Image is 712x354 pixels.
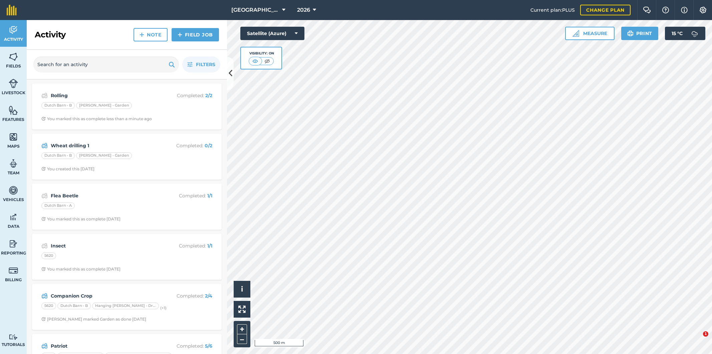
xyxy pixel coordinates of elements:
strong: 0 / 2 [205,143,212,149]
div: You marked this as complete [DATE] [41,267,121,272]
button: Satellite (Azure) [240,27,304,40]
img: svg+xml;base64,PD94bWwgdmVyc2lvbj0iMS4wIiBlbmNvZGluZz0idXRmLTgiPz4KPCEtLSBHZW5lcmF0b3I6IEFkb2JlIE... [9,78,18,88]
strong: Insect [51,242,157,249]
img: svg+xml;base64,PD94bWwgdmVyc2lvbj0iMS4wIiBlbmNvZGluZz0idXRmLTgiPz4KPCEtLSBHZW5lcmF0b3I6IEFkb2JlIE... [41,192,48,200]
span: [GEOGRAPHIC_DATA] [231,6,279,14]
img: svg+xml;base64,PD94bWwgdmVyc2lvbj0iMS4wIiBlbmNvZGluZz0idXRmLTgiPz4KPCEtLSBHZW5lcmF0b3I6IEFkb2JlIE... [41,142,48,150]
p: Completed : [159,92,212,99]
img: Clock with arrow pointing clockwise [41,267,46,271]
img: svg+xml;base64,PHN2ZyB4bWxucz0iaHR0cDovL3d3dy53My5vcmcvMjAwMC9zdmciIHdpZHRoPSIxNyIgaGVpZ2h0PSIxNy... [681,6,688,14]
img: svg+xml;base64,PD94bWwgdmVyc2lvbj0iMS4wIiBlbmNvZGluZz0idXRmLTgiPz4KPCEtLSBHZW5lcmF0b3I6IEFkb2JlIE... [41,242,48,250]
strong: Companion Crop [51,292,157,300]
span: i [241,285,243,293]
strong: 1 / 1 [207,193,212,199]
div: [PERSON_NAME] marked Garden as done [DATE] [41,317,146,322]
p: Completed : [159,292,212,300]
img: svg+xml;base64,PHN2ZyB4bWxucz0iaHR0cDovL3d3dy53My5vcmcvMjAwMC9zdmciIHdpZHRoPSI1MCIgaGVpZ2h0PSI0MC... [263,58,271,64]
img: svg+xml;base64,PD94bWwgdmVyc2lvbj0iMS4wIiBlbmNvZGluZz0idXRmLTgiPz4KPCEtLSBHZW5lcmF0b3I6IEFkb2JlIE... [688,27,701,40]
strong: 2 / 2 [205,93,212,99]
img: Ruler icon [572,30,579,37]
div: You created this [DATE] [41,166,94,172]
h2: Activity [35,29,66,40]
div: [PERSON_NAME] - Garden [76,102,132,109]
small: (+ 1 ) [160,306,167,310]
div: Hanging [PERSON_NAME] - Driveway [92,303,159,309]
span: 1 [703,331,708,337]
img: svg+xml;base64,PHN2ZyB4bWxucz0iaHR0cDovL3d3dy53My5vcmcvMjAwMC9zdmciIHdpZHRoPSI1NiIgaGVpZ2h0PSI2MC... [9,105,18,115]
img: svg+xml;base64,PD94bWwgdmVyc2lvbj0iMS4wIiBlbmNvZGluZz0idXRmLTgiPz4KPCEtLSBHZW5lcmF0b3I6IEFkb2JlIE... [9,212,18,222]
input: Search for an activity [33,56,179,72]
img: A question mark icon [662,7,670,13]
img: svg+xml;base64,PHN2ZyB4bWxucz0iaHR0cDovL3d3dy53My5vcmcvMjAwMC9zdmciIHdpZHRoPSI1MCIgaGVpZ2h0PSI0MC... [251,58,259,64]
img: A cog icon [699,7,707,13]
div: 5620 [41,303,56,309]
div: 5620 [41,252,56,259]
strong: Patriot [51,342,157,350]
a: Change plan [580,5,631,15]
strong: Rolling [51,92,157,99]
img: svg+xml;base64,PHN2ZyB4bWxucz0iaHR0cDovL3d3dy53My5vcmcvMjAwMC9zdmciIHdpZHRoPSIxOSIgaGVpZ2h0PSIyNC... [627,29,634,37]
button: – [237,334,247,344]
img: svg+xml;base64,PD94bWwgdmVyc2lvbj0iMS4wIiBlbmNvZGluZz0idXRmLTgiPz4KPCEtLSBHZW5lcmF0b3I6IEFkb2JlIE... [41,92,48,100]
p: Completed : [159,242,212,249]
img: svg+xml;base64,PHN2ZyB4bWxucz0iaHR0cDovL3d3dy53My5vcmcvMjAwMC9zdmciIHdpZHRoPSI1NiIgaGVpZ2h0PSI2MC... [9,52,18,62]
div: You marked this as complete less than a minute ago [41,116,152,122]
a: Companion CropCompleted: 2/45620Dutch Barn - BHanging [PERSON_NAME] - Driveway(+1)Clock with arro... [36,288,218,326]
div: Visibility: On [249,51,274,56]
div: Dutch Barn - B [41,152,75,159]
img: Clock with arrow pointing clockwise [41,217,46,221]
strong: 5 / 6 [205,343,212,349]
strong: 2 / 4 [205,293,212,299]
a: InsectCompleted: 1/15620Clock with arrow pointing clockwiseYou marked this as complete [DATE] [36,238,218,276]
img: svg+xml;base64,PD94bWwgdmVyc2lvbj0iMS4wIiBlbmNvZGluZz0idXRmLTgiPz4KPCEtLSBHZW5lcmF0b3I6IEFkb2JlIE... [9,185,18,195]
span: 2026 [297,6,310,14]
div: You marked this as complete [DATE] [41,216,121,222]
a: Note [134,28,168,41]
a: Flea BeetleCompleted: 1/1Dutch Barn - AClock with arrow pointing clockwiseYou marked this as comp... [36,188,218,226]
button: Filters [182,56,220,72]
a: Field Job [172,28,219,41]
div: Dutch Barn - B [41,102,75,109]
img: svg+xml;base64,PD94bWwgdmVyc2lvbj0iMS4wIiBlbmNvZGluZz0idXRmLTgiPz4KPCEtLSBHZW5lcmF0b3I6IEFkb2JlIE... [41,342,48,350]
strong: 1 / 1 [207,243,212,249]
img: Two speech bubbles overlapping with the left bubble in the forefront [643,7,651,13]
div: [PERSON_NAME] - Garden [76,152,132,159]
iframe: Intercom live chat [689,331,705,347]
button: Print [621,27,659,40]
p: Completed : [159,142,212,149]
strong: Flea Beetle [51,192,157,199]
button: Measure [565,27,615,40]
p: Completed : [159,192,212,199]
span: Current plan : PLUS [530,6,575,14]
img: svg+xml;base64,PD94bWwgdmVyc2lvbj0iMS4wIiBlbmNvZGluZz0idXRmLTgiPz4KPCEtLSBHZW5lcmF0b3I6IEFkb2JlIE... [9,25,18,35]
div: Dutch Barn - B [57,303,91,309]
img: fieldmargin Logo [7,5,17,15]
img: Clock with arrow pointing clockwise [41,167,46,171]
img: svg+xml;base64,PD94bWwgdmVyc2lvbj0iMS4wIiBlbmNvZGluZz0idXRmLTgiPz4KPCEtLSBHZW5lcmF0b3I6IEFkb2JlIE... [9,265,18,276]
img: svg+xml;base64,PD94bWwgdmVyc2lvbj0iMS4wIiBlbmNvZGluZz0idXRmLTgiPz4KPCEtLSBHZW5lcmF0b3I6IEFkb2JlIE... [9,239,18,249]
img: svg+xml;base64,PHN2ZyB4bWxucz0iaHR0cDovL3d3dy53My5vcmcvMjAwMC9zdmciIHdpZHRoPSI1NiIgaGVpZ2h0PSI2MC... [9,132,18,142]
img: svg+xml;base64,PD94bWwgdmVyc2lvbj0iMS4wIiBlbmNvZGluZz0idXRmLTgiPz4KPCEtLSBHZW5lcmF0b3I6IEFkb2JlIE... [41,292,48,300]
img: svg+xml;base64,PHN2ZyB4bWxucz0iaHR0cDovL3d3dy53My5vcmcvMjAwMC9zdmciIHdpZHRoPSIxNCIgaGVpZ2h0PSIyNC... [140,31,144,39]
span: Filters [196,61,215,68]
img: Clock with arrow pointing clockwise [41,117,46,121]
img: svg+xml;base64,PHN2ZyB4bWxucz0iaHR0cDovL3d3dy53My5vcmcvMjAwMC9zdmciIHdpZHRoPSIxOSIgaGVpZ2h0PSIyNC... [169,60,175,68]
img: svg+xml;base64,PD94bWwgdmVyc2lvbj0iMS4wIiBlbmNvZGluZz0idXRmLTgiPz4KPCEtLSBHZW5lcmF0b3I6IEFkb2JlIE... [9,334,18,340]
strong: Wheat drilling 1 [51,142,157,149]
a: Wheat drilling 1Completed: 0/2Dutch Barn - B[PERSON_NAME] - GardenClock with arrow pointing clock... [36,138,218,176]
img: svg+xml;base64,PHN2ZyB4bWxucz0iaHR0cDovL3d3dy53My5vcmcvMjAwMC9zdmciIHdpZHRoPSIxNCIgaGVpZ2h0PSIyNC... [178,31,182,39]
button: 15 °C [665,27,705,40]
span: 15 ° C [672,27,683,40]
p: Completed : [159,342,212,350]
a: RollingCompleted: 2/2Dutch Barn - B[PERSON_NAME] - GardenClock with arrow pointing clockwiseYou m... [36,87,218,126]
div: Dutch Barn - A [41,202,75,209]
img: svg+xml;base64,PD94bWwgdmVyc2lvbj0iMS4wIiBlbmNvZGluZz0idXRmLTgiPz4KPCEtLSBHZW5lcmF0b3I6IEFkb2JlIE... [9,159,18,169]
img: Clock with arrow pointing clockwise [41,317,46,321]
img: Four arrows, one pointing top left, one top right, one bottom right and the last bottom left [238,306,246,313]
button: + [237,324,247,334]
button: i [234,281,250,298]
